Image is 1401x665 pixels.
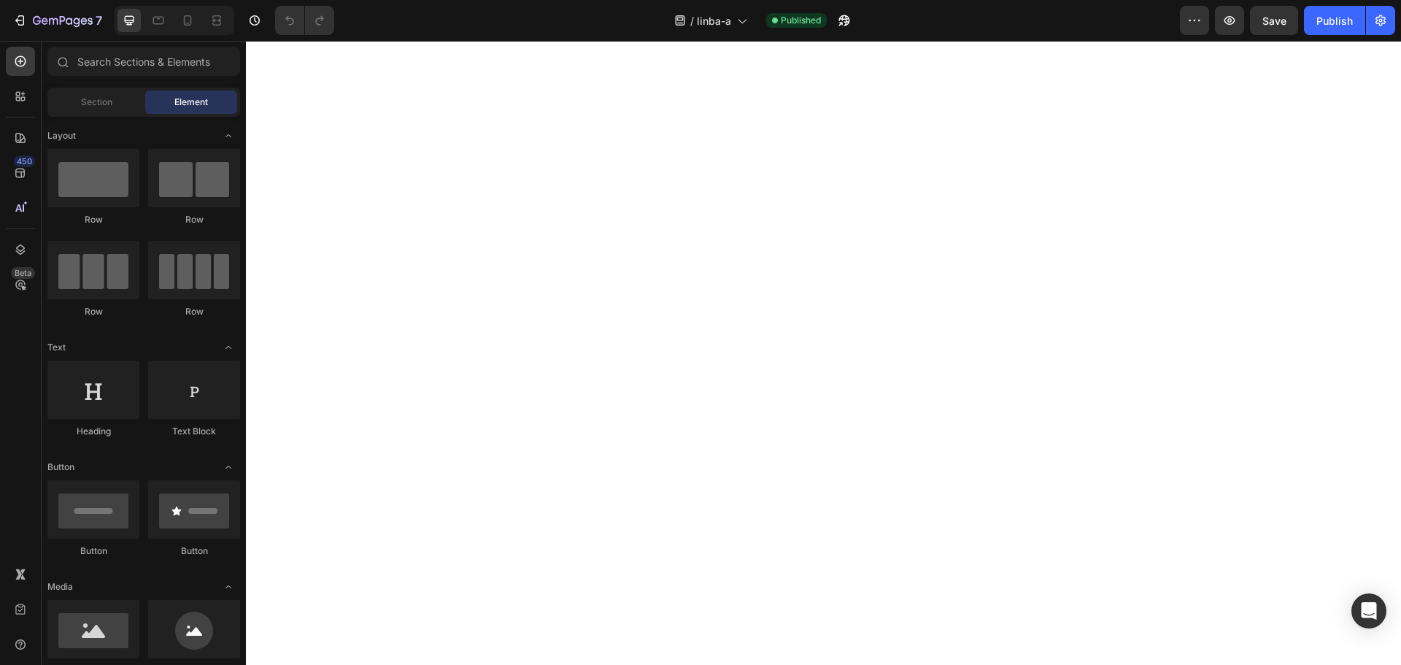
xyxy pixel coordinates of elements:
[148,305,240,318] div: Row
[47,425,139,438] div: Heading
[6,6,109,35] button: 7
[697,13,731,28] span: linba-a
[217,455,240,479] span: Toggle open
[690,13,694,28] span: /
[781,14,821,27] span: Published
[47,305,139,318] div: Row
[1262,15,1286,27] span: Save
[47,47,240,76] input: Search Sections & Elements
[81,96,112,109] span: Section
[1316,13,1353,28] div: Publish
[47,461,74,474] span: Button
[217,124,240,147] span: Toggle open
[148,545,240,558] div: Button
[47,341,66,354] span: Text
[1250,6,1298,35] button: Save
[47,545,139,558] div: Button
[217,336,240,359] span: Toggle open
[217,575,240,599] span: Toggle open
[14,155,35,167] div: 450
[174,96,208,109] span: Element
[96,12,102,29] p: 7
[47,580,73,593] span: Media
[1351,593,1386,629] div: Open Intercom Messenger
[148,213,240,226] div: Row
[47,129,76,142] span: Layout
[47,213,139,226] div: Row
[1304,6,1365,35] button: Publish
[275,6,334,35] div: Undo/Redo
[148,425,240,438] div: Text Block
[246,41,1401,665] iframe: Design area
[11,267,35,279] div: Beta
